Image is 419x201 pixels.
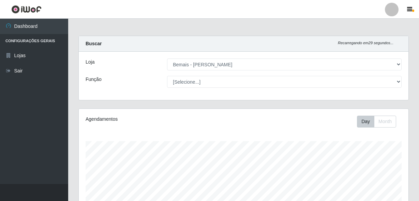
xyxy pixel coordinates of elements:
[86,41,102,46] strong: Buscar
[357,116,402,128] div: Toolbar with button groups
[357,116,374,128] button: Day
[86,76,102,83] label: Função
[374,116,396,128] button: Month
[338,41,393,45] i: Recarregando em 29 segundos...
[11,5,42,14] img: CoreUI Logo
[86,116,211,123] div: Agendamentos
[357,116,396,128] div: First group
[86,58,94,66] label: Loja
